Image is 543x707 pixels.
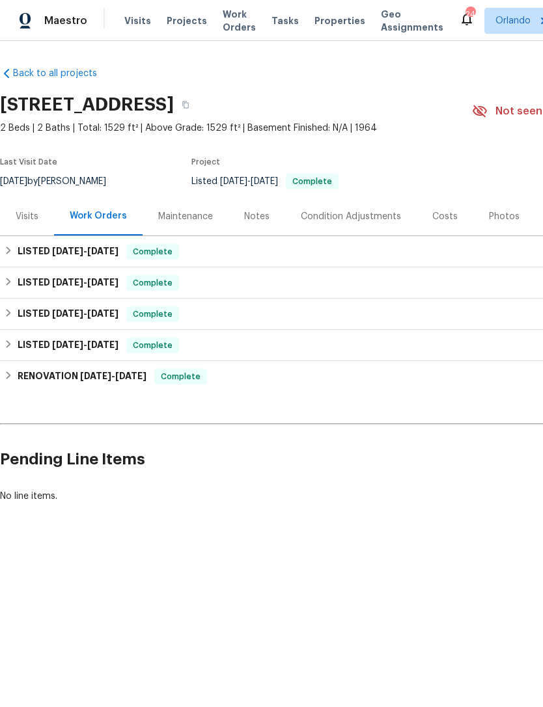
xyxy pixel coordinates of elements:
[52,278,83,287] span: [DATE]
[128,245,178,258] span: Complete
[80,371,111,380] span: [DATE]
[128,308,178,321] span: Complete
[220,177,247,186] span: [DATE]
[52,247,118,256] span: -
[495,14,531,27] span: Orlando
[158,210,213,223] div: Maintenance
[80,371,146,380] span: -
[18,338,118,353] h6: LISTED
[432,210,458,223] div: Costs
[314,14,365,27] span: Properties
[52,247,83,256] span: [DATE]
[466,8,475,21] div: 24
[52,309,118,318] span: -
[301,210,401,223] div: Condition Adjustments
[87,278,118,287] span: [DATE]
[52,309,83,318] span: [DATE]
[167,14,207,27] span: Projects
[52,340,83,349] span: [DATE]
[287,178,337,185] span: Complete
[156,370,206,383] span: Complete
[18,306,118,322] h6: LISTED
[128,276,178,289] span: Complete
[128,339,178,352] span: Complete
[115,371,146,380] span: [DATE]
[191,158,220,166] span: Project
[220,177,278,186] span: -
[87,247,118,256] span: [DATE]
[174,93,197,116] button: Copy Address
[244,210,270,223] div: Notes
[52,278,118,287] span: -
[16,210,38,223] div: Visits
[44,14,87,27] span: Maestro
[87,340,118,349] span: [DATE]
[70,209,127,222] div: Work Orders
[381,8,443,34] span: Geo Assignments
[18,244,118,260] h6: LISTED
[18,275,118,291] h6: LISTED
[124,14,151,27] span: Visits
[52,340,118,349] span: -
[18,369,146,384] h6: RENOVATION
[271,16,299,25] span: Tasks
[191,177,339,186] span: Listed
[87,309,118,318] span: [DATE]
[223,8,256,34] span: Work Orders
[251,177,278,186] span: [DATE]
[489,210,520,223] div: Photos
